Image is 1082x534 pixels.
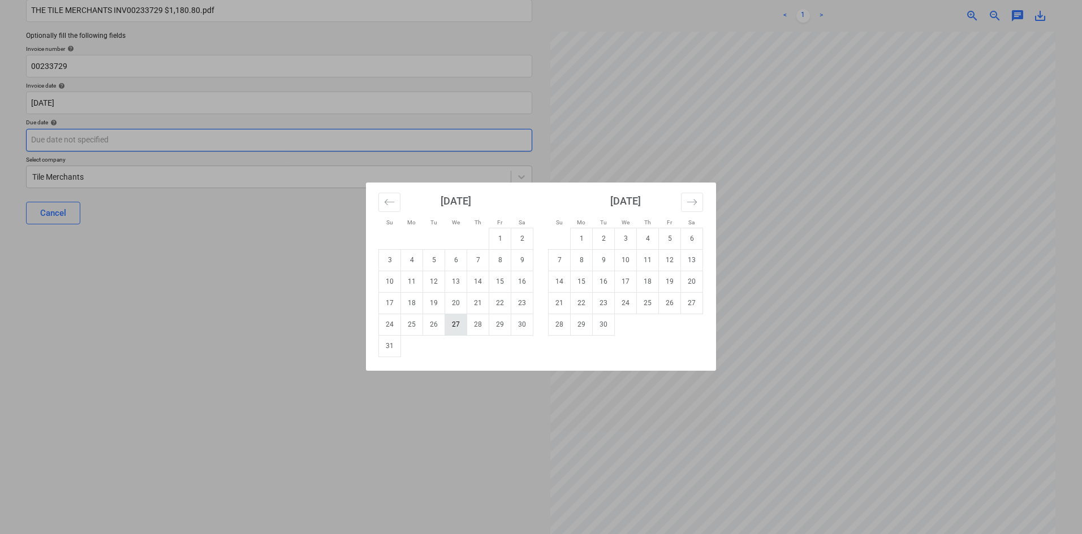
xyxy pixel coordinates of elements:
[549,249,571,271] td: Sunday, September 7, 2025
[593,271,615,292] td: Tuesday, September 16, 2025
[549,314,571,335] td: Sunday, September 28, 2025
[489,292,511,314] td: Friday, August 22, 2025
[667,219,672,225] small: Fr
[423,249,445,271] td: Tuesday, August 5, 2025
[489,228,511,249] td: Friday, August 1, 2025
[379,335,401,357] td: Sunday, August 31, 2025
[511,249,533,271] td: Saturday, August 9, 2025
[423,314,445,335] td: Tuesday, August 26, 2025
[622,219,630,225] small: We
[600,219,607,225] small: Tu
[366,183,716,371] div: Calendar
[445,314,467,335] td: Wednesday, August 27, 2025
[571,292,593,314] td: Monday, September 22, 2025
[378,193,400,212] button: Move backward to switch to the previous month.
[511,228,533,249] td: Saturday, August 2, 2025
[379,292,401,314] td: Sunday, August 17, 2025
[577,219,585,225] small: Mo
[401,249,423,271] td: Monday, August 4, 2025
[659,292,681,314] td: Friday, September 26, 2025
[467,292,489,314] td: Thursday, August 21, 2025
[497,219,502,225] small: Fr
[452,219,460,225] small: We
[386,219,393,225] small: Su
[401,314,423,335] td: Monday, August 25, 2025
[644,219,651,225] small: Th
[593,228,615,249] td: Tuesday, September 2, 2025
[549,292,571,314] td: Sunday, September 21, 2025
[681,193,703,212] button: Move forward to switch to the next month.
[549,271,571,292] td: Sunday, September 14, 2025
[379,271,401,292] td: Sunday, August 10, 2025
[489,314,511,335] td: Friday, August 29, 2025
[423,292,445,314] td: Tuesday, August 19, 2025
[637,249,659,271] td: Thursday, September 11, 2025
[659,228,681,249] td: Friday, September 5, 2025
[681,228,703,249] td: Saturday, September 6, 2025
[571,271,593,292] td: Monday, September 15, 2025
[571,249,593,271] td: Monday, September 8, 2025
[593,292,615,314] td: Tuesday, September 23, 2025
[489,271,511,292] td: Friday, August 15, 2025
[681,271,703,292] td: Saturday, September 20, 2025
[407,219,416,225] small: Mo
[445,292,467,314] td: Wednesday, August 20, 2025
[659,271,681,292] td: Friday, September 19, 2025
[511,314,533,335] td: Saturday, August 30, 2025
[430,219,437,225] small: Tu
[475,219,481,225] small: Th
[637,292,659,314] td: Thursday, September 25, 2025
[467,314,489,335] td: Thursday, August 28, 2025
[681,292,703,314] td: Saturday, September 27, 2025
[401,292,423,314] td: Monday, August 18, 2025
[441,195,471,207] strong: [DATE]
[615,271,637,292] td: Wednesday, September 17, 2025
[615,228,637,249] td: Wednesday, September 3, 2025
[401,271,423,292] td: Monday, August 11, 2025
[571,228,593,249] td: Monday, September 1, 2025
[688,219,695,225] small: Sa
[489,249,511,271] td: Friday, August 8, 2025
[511,271,533,292] td: Saturday, August 16, 2025
[637,228,659,249] td: Thursday, September 4, 2025
[556,219,563,225] small: Su
[659,249,681,271] td: Friday, September 12, 2025
[610,195,641,207] strong: [DATE]
[571,314,593,335] td: Monday, September 29, 2025
[467,249,489,271] td: Thursday, August 7, 2025
[379,314,401,335] td: Sunday, August 24, 2025
[423,271,445,292] td: Tuesday, August 12, 2025
[467,271,489,292] td: Thursday, August 14, 2025
[445,271,467,292] td: Wednesday, August 13, 2025
[593,314,615,335] td: Tuesday, September 30, 2025
[519,219,525,225] small: Sa
[445,249,467,271] td: Wednesday, August 6, 2025
[615,249,637,271] td: Wednesday, September 10, 2025
[1025,480,1082,534] iframe: Chat Widget
[615,292,637,314] td: Wednesday, September 24, 2025
[379,249,401,271] td: Sunday, August 3, 2025
[593,249,615,271] td: Tuesday, September 9, 2025
[637,271,659,292] td: Thursday, September 18, 2025
[511,292,533,314] td: Saturday, August 23, 2025
[681,249,703,271] td: Saturday, September 13, 2025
